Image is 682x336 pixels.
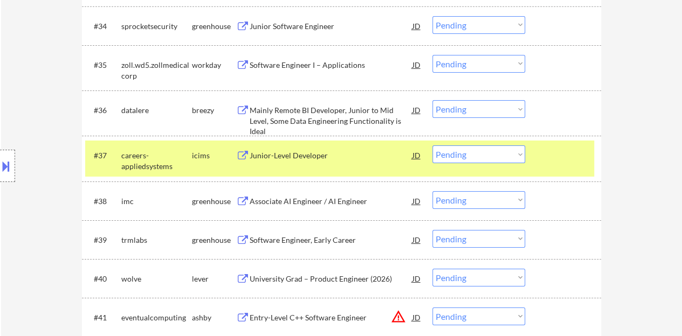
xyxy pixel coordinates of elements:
[192,196,236,207] div: greenhouse
[192,150,236,161] div: icims
[192,105,236,116] div: breezy
[121,21,192,32] div: sprocketsecurity
[250,150,412,161] div: Junior-Level Developer
[192,60,236,71] div: workday
[121,312,192,323] div: eventualcomputing
[94,21,113,32] div: #34
[250,235,412,246] div: Software Engineer, Early Career
[192,274,236,284] div: lever
[250,312,412,323] div: Entry-Level C++ Software Engineer
[121,60,192,81] div: zoll.wd5.zollmedicalcorp
[192,235,236,246] div: greenhouse
[94,312,113,323] div: #41
[391,309,406,324] button: warning_amber
[411,230,422,249] div: JD
[94,60,113,71] div: #35
[250,21,412,32] div: Junior Software Engineer
[250,60,412,71] div: Software Engineer I – Applications
[411,145,422,165] div: JD
[411,55,422,74] div: JD
[192,312,236,323] div: ashby
[250,196,412,207] div: Associate AI Engineer / AI Engineer
[250,274,412,284] div: University Grad – Product Engineer (2026)
[411,16,422,36] div: JD
[411,269,422,288] div: JD
[411,100,422,120] div: JD
[250,105,412,137] div: Mainly Remote BI Developer, Junior to Mid Level, Some Data Engineering Functionality is Ideal
[192,21,236,32] div: greenhouse
[411,191,422,211] div: JD
[94,274,113,284] div: #40
[121,274,192,284] div: wolve
[411,307,422,327] div: JD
